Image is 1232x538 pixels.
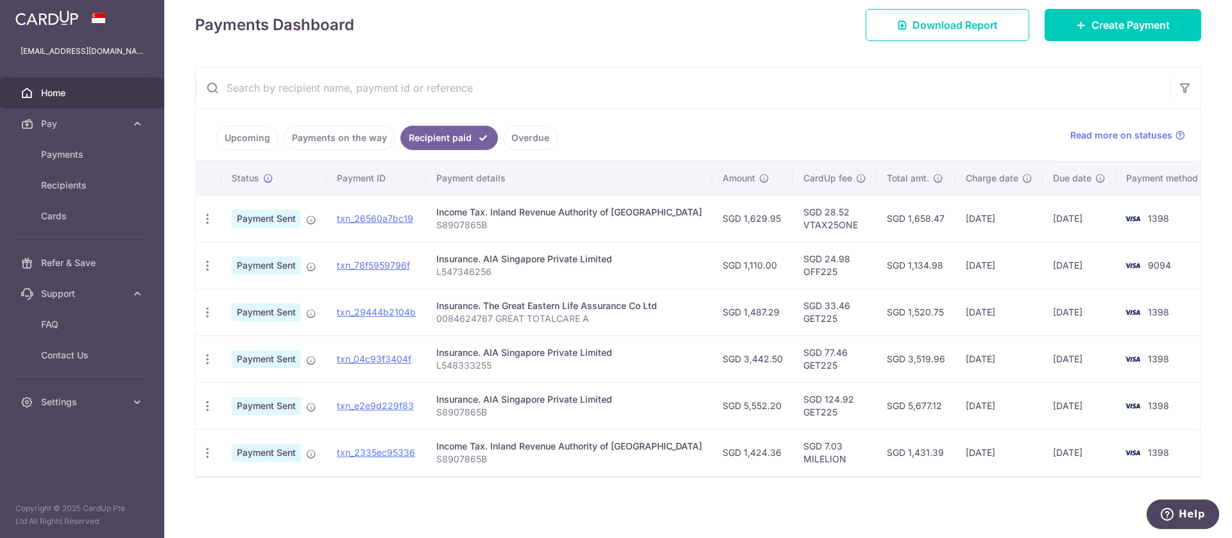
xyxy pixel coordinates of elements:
[216,126,278,150] a: Upcoming
[955,382,1043,429] td: [DATE]
[41,349,126,362] span: Contact Us
[41,148,126,161] span: Payments
[436,406,702,419] p: S8907865B
[1148,447,1169,458] span: 1398
[195,13,354,37] h4: Payments Dashboard
[232,444,301,462] span: Payment Sent
[436,219,702,231] p: S8907865B
[966,172,1018,185] span: Charge date
[436,253,702,265] div: Insurance. AIA Singapore Private Limited
[1120,258,1145,273] img: Bank Card
[793,242,877,289] td: SGD 24.98 OFF225
[793,289,877,335] td: SGD 33.46 GET225
[436,440,702,453] div: Income Tax. Inland Revenue Authority of [GEOGRAPHIC_DATA]
[912,17,998,33] span: Download Report
[337,213,413,224] a: txn_26560a7bc19
[436,299,702,312] div: Insurance. The Great Eastern Life Assurance Co Ltd
[41,210,126,223] span: Cards
[877,335,955,382] td: SGD 3,519.96
[955,242,1043,289] td: [DATE]
[877,382,955,429] td: SGD 5,677.12
[803,172,852,185] span: CardUp fee
[337,447,415,458] a: txn_2335ec95336
[1120,445,1145,460] img: Bank Card
[1043,335,1116,382] td: [DATE]
[41,287,126,300] span: Support
[887,172,929,185] span: Total amt.
[337,307,416,317] a: txn_29444b2104b
[1148,213,1169,224] span: 1398
[284,126,395,150] a: Payments on the way
[1116,162,1213,195] th: Payment method
[712,382,793,429] td: SGD 5,552.20
[327,162,426,195] th: Payment ID
[426,162,712,195] th: Payment details
[1148,307,1169,317] span: 1398
[232,350,301,368] span: Payment Sent
[712,335,793,382] td: SGD 3,442.50
[1043,382,1116,429] td: [DATE]
[793,335,877,382] td: SGD 77.46 GET225
[337,260,410,271] a: txn_78f5959796f
[866,9,1029,41] a: Download Report
[32,9,58,21] span: Help
[41,117,126,130] span: Pay
[41,396,126,408] span: Settings
[712,195,793,242] td: SGD 1,629.95
[232,210,301,228] span: Payment Sent
[723,172,755,185] span: Amount
[232,172,259,185] span: Status
[1043,289,1116,335] td: [DATE]
[712,242,793,289] td: SGD 1,110.00
[1120,351,1145,367] img: Bank Card
[1148,400,1169,411] span: 1398
[41,87,126,99] span: Home
[21,45,144,58] p: [EMAIL_ADDRESS][DOMAIN_NAME]
[712,289,793,335] td: SGD 1,487.29
[196,67,1170,108] input: Search by recipient name, payment id or reference
[1043,242,1116,289] td: [DATE]
[877,195,955,242] td: SGD 1,658.47
[436,359,702,372] p: L548333255
[232,303,301,321] span: Payment Sent
[1148,353,1169,364] span: 1398
[1070,129,1172,142] span: Read more on statuses
[793,429,877,476] td: SGD 7.03 MILELION
[1043,429,1116,476] td: [DATE]
[232,256,301,274] span: Payment Sent
[1045,9,1201,41] a: Create Payment
[503,126,558,150] a: Overdue
[436,346,702,359] div: Insurance. AIA Singapore Private Limited
[955,429,1043,476] td: [DATE]
[793,195,877,242] td: SGD 28.52 VTAX25ONE
[955,195,1043,242] td: [DATE]
[436,312,702,325] p: 0084624767 GREAT TOTALCARE A
[1043,195,1116,242] td: [DATE]
[41,179,126,192] span: Recipients
[877,289,955,335] td: SGD 1,520.75
[436,265,702,278] p: L547346256
[1091,17,1170,33] span: Create Payment
[15,10,78,26] img: CardUp
[436,206,702,219] div: Income Tax. Inland Revenue Authority of [GEOGRAPHIC_DATA]
[955,335,1043,382] td: [DATE]
[877,242,955,289] td: SGD 1,134.98
[41,256,126,269] span: Refer & Save
[1120,305,1145,320] img: Bank Card
[436,453,702,466] p: S8907865B
[1053,172,1091,185] span: Due date
[793,382,877,429] td: SGD 124.92 GET225
[1147,500,1219,532] iframe: Opens a widget where you can find more information
[436,393,702,406] div: Insurance. AIA Singapore Private Limited
[232,397,301,415] span: Payment Sent
[400,126,498,150] a: Recipient paid
[1120,211,1145,226] img: Bank Card
[877,429,955,476] td: SGD 1,431.39
[1148,260,1171,271] span: 9094
[955,289,1043,335] td: [DATE]
[41,318,126,331] span: FAQ
[712,429,793,476] td: SGD 1,424.36
[337,400,414,411] a: txn_e2e9d229f83
[1120,398,1145,414] img: Bank Card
